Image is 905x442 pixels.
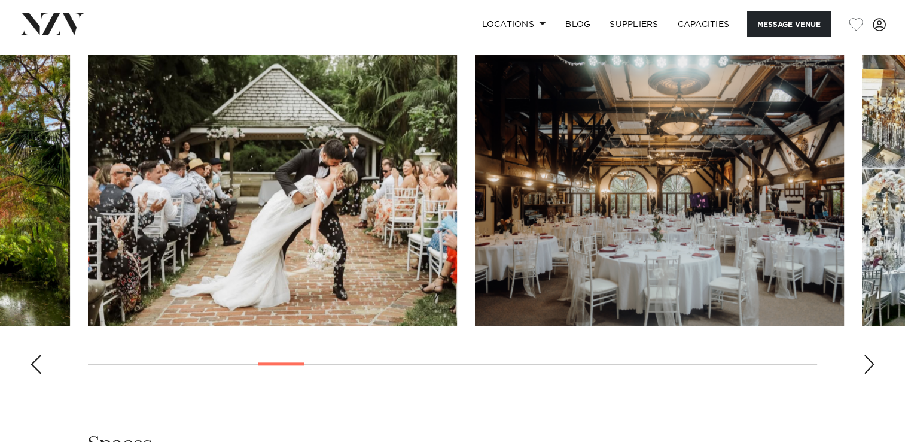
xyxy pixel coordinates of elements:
swiper-slide: 9 / 30 [475,55,844,326]
button: Message Venue [747,11,831,37]
a: Locations [472,11,556,37]
a: SUPPLIERS [600,11,668,37]
a: Capacities [668,11,739,37]
img: nzv-logo.png [19,13,84,35]
swiper-slide: 8 / 30 [88,55,457,326]
a: BLOG [556,11,600,37]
